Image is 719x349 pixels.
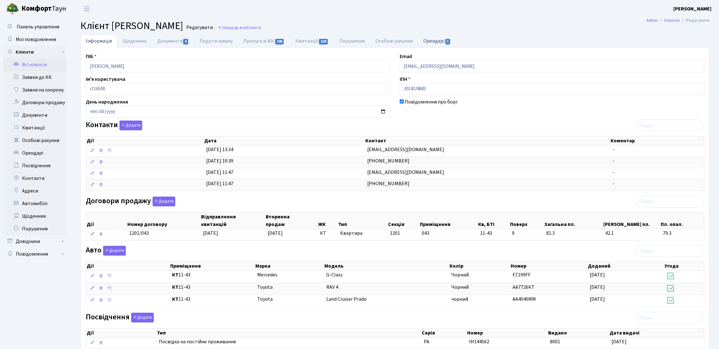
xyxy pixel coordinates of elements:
th: Номер [510,262,587,270]
span: [DATE] 10:39 [206,157,233,164]
a: Документи [152,34,194,48]
a: Інформація [80,34,117,48]
th: Угода [664,262,704,270]
a: Посвідчення [3,159,66,172]
span: Чорний [451,271,469,278]
span: [DATE] [268,230,283,237]
a: Назад до всіхКлієнти [218,25,261,31]
span: 11-43 [480,230,507,237]
button: Переключити навігацію [79,3,95,14]
a: Панель управління [3,21,66,33]
label: Авто [86,246,126,256]
th: Тип [156,328,421,337]
a: Особові рахунки [3,134,66,147]
small: Редагувати . [185,25,215,31]
span: - [613,180,615,187]
span: АА7726КТ [513,284,535,291]
input: Пошук... [635,245,704,257]
a: Квитанції [3,121,66,134]
th: Серія [421,328,467,337]
label: Повідомлення про борг [405,98,458,106]
a: Пропуск в ЖК [238,34,290,48]
span: 1201/043 [129,230,149,237]
span: [DATE] 13:34 [206,146,233,153]
input: Пошук... [635,120,704,132]
span: 205 [275,39,284,44]
span: Toyota [257,284,273,291]
a: Адреси [3,185,66,197]
a: Квитанції [290,34,334,48]
a: Щоденник [3,210,66,222]
label: ПІБ [86,53,96,60]
label: Email [400,53,412,60]
a: Додати [101,245,126,256]
span: [DATE] [590,271,605,278]
th: Видано [548,328,609,337]
button: Договори продажу [153,197,175,206]
a: Мої повідомлення [3,33,66,46]
th: Відправлення квитанцій [200,212,265,229]
a: Порушення [334,34,370,48]
a: Додати [151,195,175,206]
label: Контакти [86,121,142,130]
a: Клієнти [3,46,66,58]
span: 8001 [550,338,560,345]
a: Admin [646,17,658,24]
span: 1 [445,39,450,44]
th: Контакт [365,136,610,145]
span: [PHONE_NUMBER] [367,180,409,187]
span: [DATE] [590,296,605,303]
label: Договори продажу [86,197,175,206]
label: Посвідчення [86,313,154,322]
span: 130 [319,39,328,44]
span: 3 [183,39,188,44]
th: Приміщення [170,262,255,270]
span: Панель управління [17,23,59,30]
button: Контакти [119,121,142,130]
span: Мої повідомлення [16,36,56,43]
th: Доданий [587,262,664,270]
a: [PERSON_NAME] [673,5,711,13]
span: AA4040MM [513,296,536,303]
span: 11-43 [172,296,252,303]
button: Посвідчення [131,313,154,322]
th: Колір [449,262,510,270]
a: Додати [130,312,154,323]
a: Додати [118,120,142,131]
span: FZ199FF [513,271,531,278]
span: - [613,146,615,153]
span: Квартира [340,230,385,237]
th: Дії [86,328,156,337]
label: День народження [86,98,128,106]
th: Номер договору [127,212,200,229]
a: Довідники [3,235,66,248]
input: Пошук... [635,312,704,324]
a: Клієнти [664,17,680,24]
span: [DATE] 11:47 [206,169,233,176]
th: Коментар [610,136,704,145]
a: Орендарі [418,34,456,47]
th: Пл. опал. [660,212,704,229]
span: [DATE] [590,284,605,291]
th: Номер [467,328,548,337]
a: Подати заявку [194,34,238,48]
span: RAV 4 [326,284,338,291]
nav: breadcrumb [637,14,719,27]
span: 79.3 [663,230,701,237]
span: 043 [422,230,429,237]
span: Посвідка на постійне проживання [159,338,419,346]
b: КТ [172,271,178,278]
span: Таун [21,3,66,14]
th: Дії [86,136,204,145]
span: чорний [451,296,468,303]
span: Клієнт [PERSON_NAME] [80,19,183,33]
th: Марка [255,262,324,270]
a: Автомобілі [3,197,66,210]
a: Договори продажу [3,96,66,109]
b: Комфорт [21,3,52,14]
a: Особові рахунки [370,34,418,48]
a: Заявки до КК [3,71,66,84]
span: Mercedes [257,271,277,278]
img: logo.png [6,3,19,15]
th: Тип [338,212,387,229]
